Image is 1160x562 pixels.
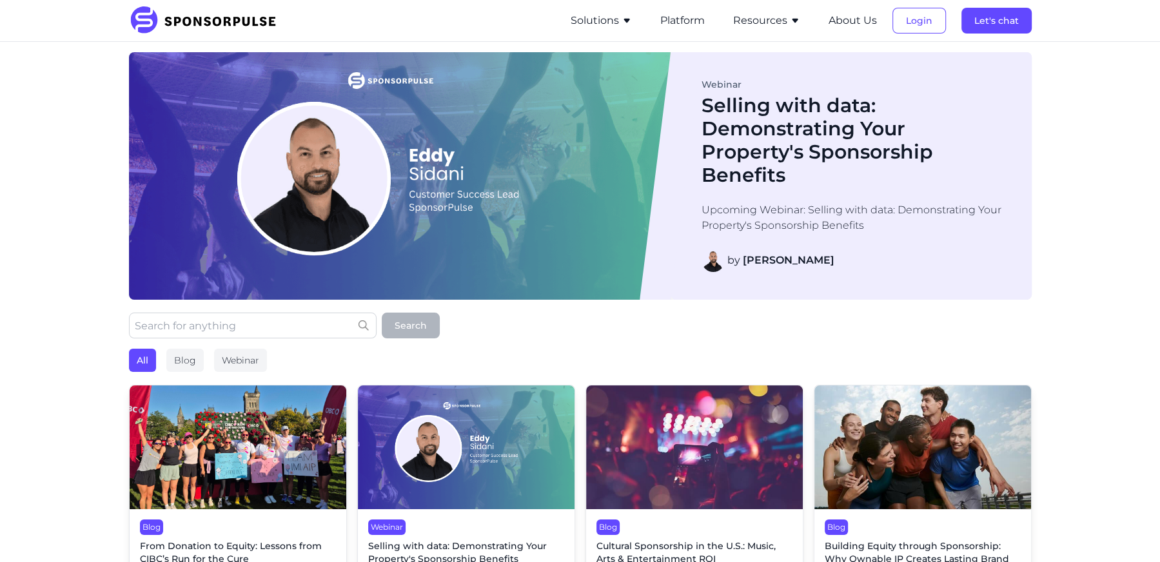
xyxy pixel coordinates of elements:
[129,313,377,338] input: Search for anything
[829,13,877,28] button: About Us
[1096,500,1160,562] iframe: Chat Widget
[829,15,877,26] a: About Us
[571,13,632,28] button: Solutions
[961,15,1032,26] a: Let's chat
[166,349,204,372] div: Blog
[814,385,1031,509] img: Photo by Leire Cavia, courtesy of Unsplash
[702,80,1006,89] div: Webinar
[214,349,267,372] div: Webinar
[733,13,800,28] button: Resources
[825,519,848,535] div: Blog
[743,254,834,266] strong: [PERSON_NAME]
[129,52,671,300] img: Blog Image
[368,519,406,535] div: Webinar
[702,202,1006,233] p: Upcoming Webinar: Selling with data: Demonstrating Your Property's Sponsorship Benefits
[129,52,1032,300] a: Blog ImageWebinarSelling with data: Demonstrating Your Property's Sponsorship BenefitsUpcoming We...
[961,8,1032,34] button: Let's chat
[596,519,620,535] div: Blog
[660,15,705,26] a: Platform
[129,6,286,35] img: SponsorPulse
[702,94,1006,187] h1: Selling with data: Demonstrating Your Property's Sponsorship Benefits
[140,519,163,535] div: Blog
[359,320,369,331] img: search icon
[586,385,803,509] img: Photo by Getty Images from Unsplash
[660,13,705,28] button: Platform
[129,349,156,372] div: All
[892,8,946,34] button: Login
[727,253,834,268] span: by
[892,15,946,26] a: Login
[702,249,725,272] img: Eddy Sidani
[382,313,440,338] button: Search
